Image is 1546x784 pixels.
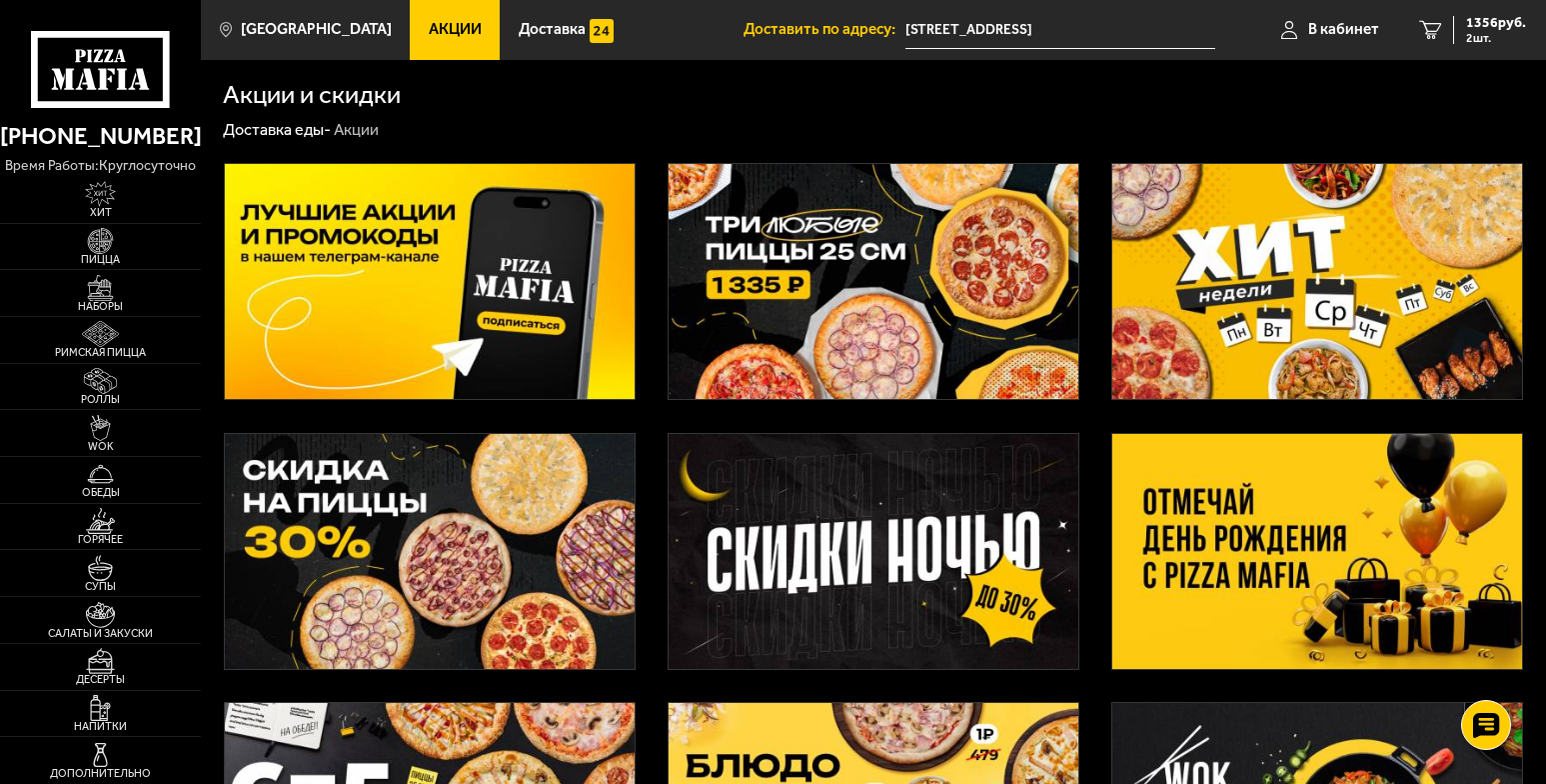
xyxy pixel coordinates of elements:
span: Россия, Санкт-Петербург, Малая Карпатская улица, 13 [905,12,1214,49]
span: Доставка [519,22,586,37]
span: 2 шт. [1466,32,1526,44]
img: 15daf4d41897b9f0e9f617042186c801.svg [590,19,614,43]
h1: Акции и скидки [223,82,401,108]
span: Акции [429,22,482,37]
span: Доставить по адресу: [744,22,905,37]
span: В кабинет [1308,22,1379,37]
span: [GEOGRAPHIC_DATA] [241,22,392,37]
div: Акции [334,120,379,141]
span: 1356 руб. [1466,16,1526,30]
a: Доставка еды- [223,120,331,139]
input: Ваш адрес доставки [905,12,1214,49]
